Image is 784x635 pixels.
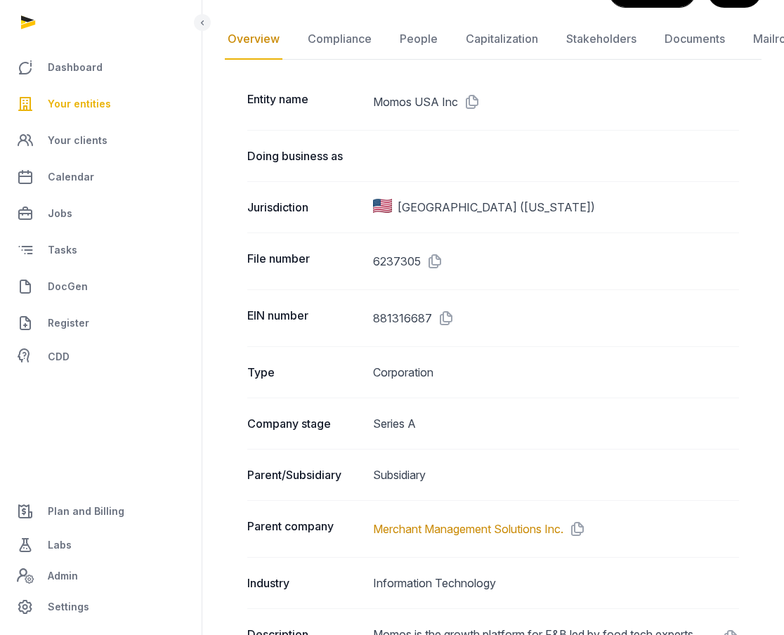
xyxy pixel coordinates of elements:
[247,148,362,164] dt: Doing business as
[305,19,374,60] a: Compliance
[373,307,739,329] dd: 881316687
[48,96,111,112] span: Your entities
[247,250,362,273] dt: File number
[373,521,563,537] a: Merchant Management Solutions Inc.
[48,503,124,520] span: Plan and Billing
[247,364,362,381] dt: Type
[247,518,362,540] dt: Parent company
[11,160,190,194] a: Calendar
[662,19,728,60] a: Documents
[247,91,362,113] dt: Entity name
[11,528,190,562] a: Labs
[373,415,739,432] dd: Series A
[48,169,94,185] span: Calendar
[48,278,88,295] span: DocGen
[373,91,739,113] dd: Momos USA Inc
[247,575,362,591] dt: Industry
[247,307,362,329] dt: EIN number
[48,205,72,222] span: Jobs
[48,132,107,149] span: Your clients
[397,19,440,60] a: People
[48,242,77,258] span: Tasks
[11,343,190,371] a: CDD
[11,495,190,528] a: Plan and Billing
[11,233,190,267] a: Tasks
[48,537,72,554] span: Labs
[373,575,739,591] dd: Information Technology
[11,124,190,157] a: Your clients
[48,59,103,76] span: Dashboard
[11,306,190,340] a: Register
[225,19,762,60] nav: Tabs
[373,250,739,273] dd: 6237305
[11,197,190,230] a: Jobs
[247,199,362,216] dt: Jurisdiction
[11,562,190,590] a: Admin
[11,590,190,624] a: Settings
[563,19,639,60] a: Stakeholders
[48,568,78,584] span: Admin
[373,466,739,483] dd: Subsidiary
[398,199,595,216] span: [GEOGRAPHIC_DATA] ([US_STATE])
[48,315,89,332] span: Register
[48,598,89,615] span: Settings
[11,51,190,84] a: Dashboard
[11,87,190,121] a: Your entities
[48,348,70,365] span: CDD
[247,466,362,483] dt: Parent/Subsidiary
[225,19,282,60] a: Overview
[247,415,362,432] dt: Company stage
[463,19,541,60] a: Capitalization
[373,364,739,381] dd: Corporation
[11,270,190,303] a: DocGen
